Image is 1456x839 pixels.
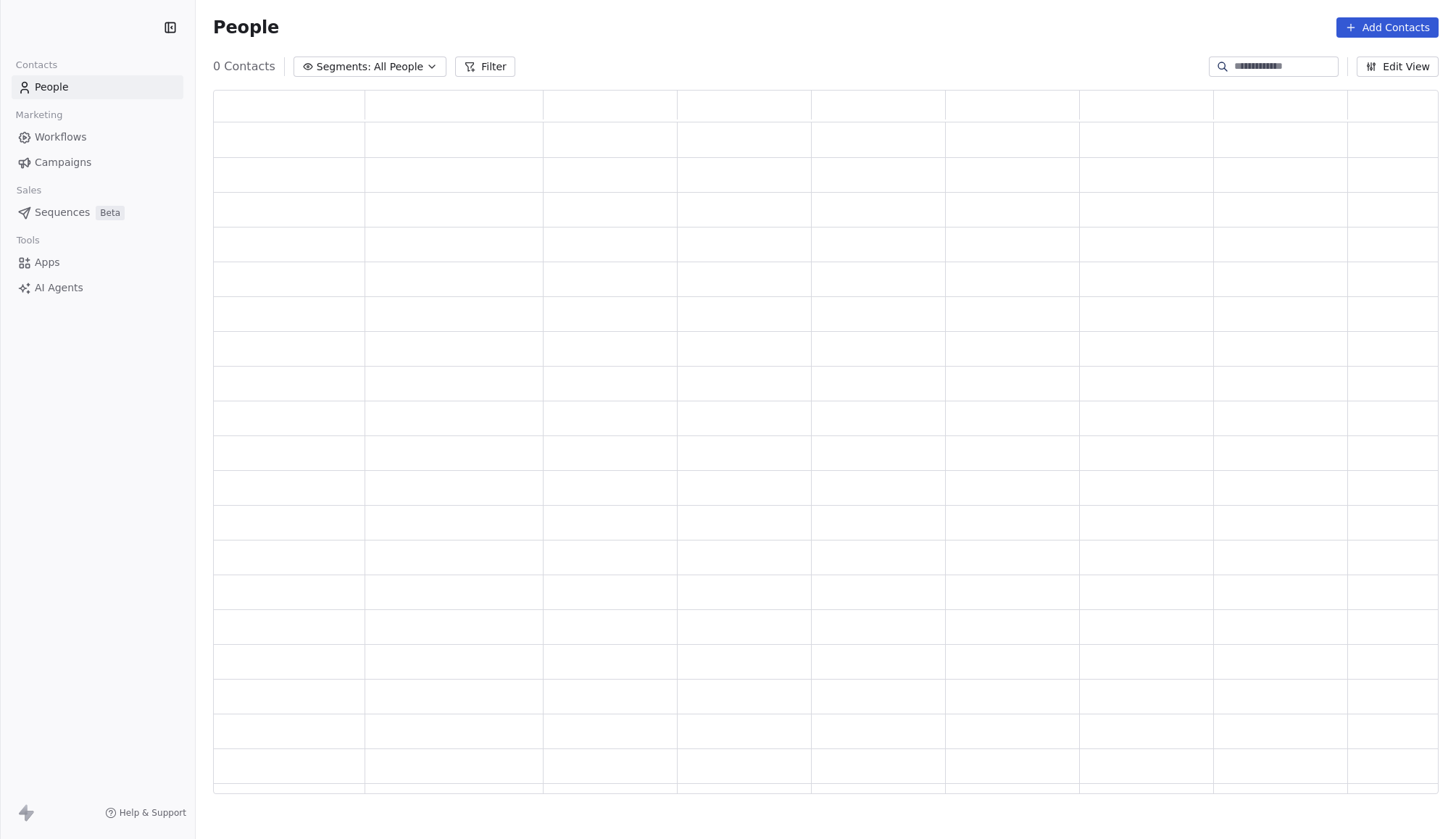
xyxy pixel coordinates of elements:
a: Apps [12,251,183,275]
span: Beta [96,206,125,220]
button: Add Contacts [1336,17,1439,38]
span: Campaigns [35,155,91,170]
span: Segments: [317,59,371,75]
a: Workflows [12,125,183,149]
a: Campaigns [12,151,183,175]
span: All People [374,59,423,75]
span: Sequences [35,205,90,220]
span: AI Agents [35,280,83,296]
span: People [35,80,69,95]
span: Contacts [9,54,64,76]
span: Help & Support [120,807,186,819]
a: AI Agents [12,276,183,300]
span: Sales [10,180,48,201]
a: People [12,75,183,99]
a: SequencesBeta [12,201,183,225]
span: Marketing [9,104,69,126]
span: Workflows [35,130,87,145]
span: Apps [35,255,60,270]
span: Tools [10,230,46,251]
span: People [213,17,279,38]
a: Help & Support [105,807,186,819]
button: Edit View [1357,57,1439,77]
span: 0 Contacts [213,58,275,75]
button: Filter [455,57,515,77]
